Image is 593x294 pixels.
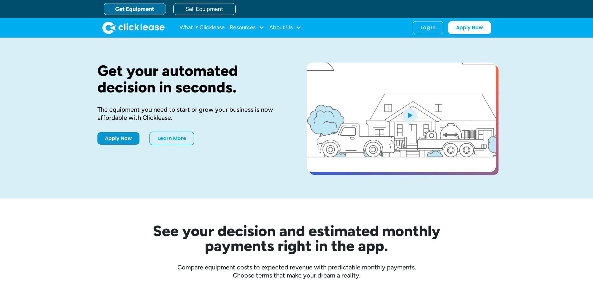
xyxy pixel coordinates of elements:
[269,21,301,34] div: About Us
[102,21,165,34] img: Clicklease logo
[173,3,236,15] a: Sell Equipment
[421,25,435,31] div: Log In
[307,63,496,172] a: open lightbox
[180,21,225,34] a: What Is Clicklease
[448,21,491,34] a: Apply Now
[97,63,287,96] h1: Get your automated decision in seconds.
[97,105,287,122] div: The equipment you need to start or grow your business is now affordable with Clicklease.
[122,223,471,253] h2: See your decision and estimated monthly payments right in the app.
[97,263,496,279] div: Compare equipment costs to expected revenue with predictable monthly payments. Choose terms that ...
[149,132,194,145] a: Learn More
[102,21,165,34] a: home
[104,3,166,15] a: Get Equipment
[97,132,139,145] a: Apply Now
[230,21,264,34] div: Resources
[401,106,418,124] img: Blue play button logo on a light blue circular background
